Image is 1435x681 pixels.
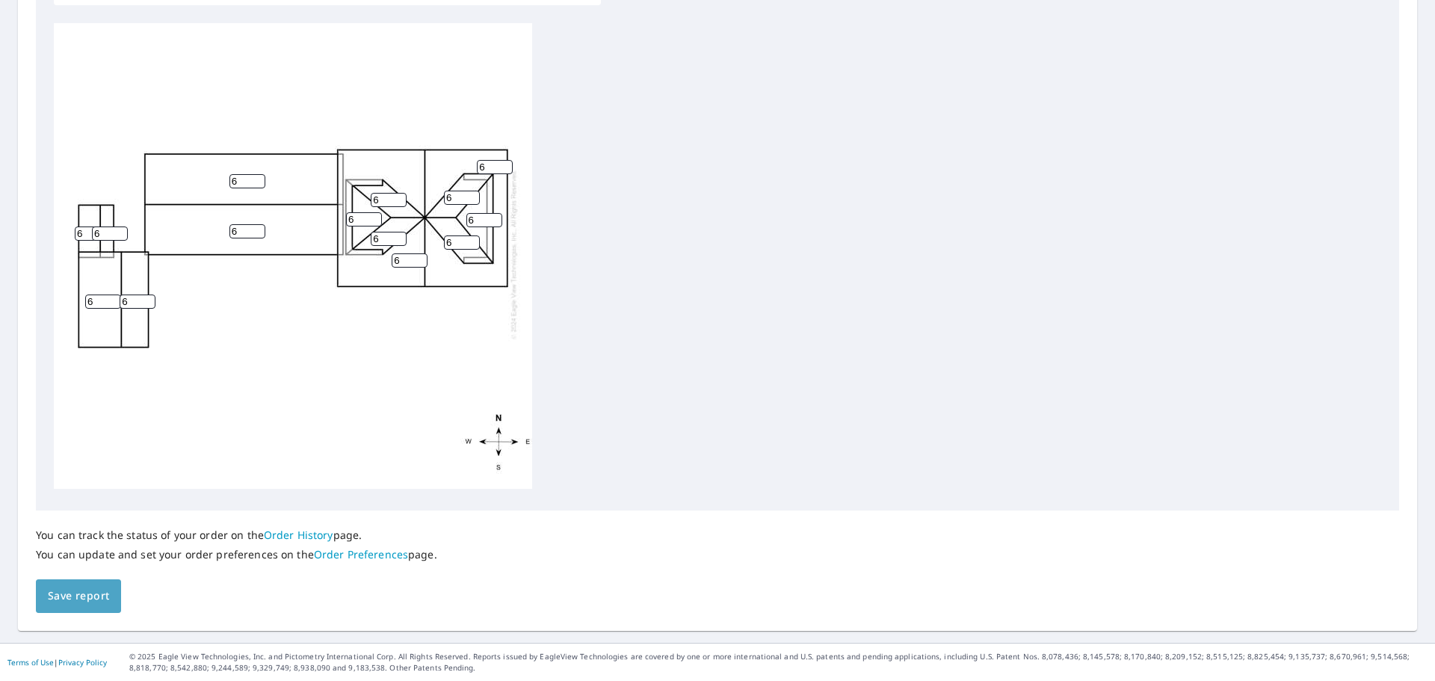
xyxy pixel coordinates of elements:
p: You can track the status of your order on the page. [36,529,437,542]
a: Order Preferences [314,547,408,561]
p: You can update and set your order preferences on the page. [36,548,437,561]
p: © 2025 Eagle View Technologies, Inc. and Pictometry International Corp. All Rights Reserved. Repo... [129,651,1428,674]
button: Save report [36,579,121,613]
a: Order History [264,528,333,542]
a: Privacy Policy [58,657,107,668]
p: | [7,658,107,667]
span: Save report [48,587,109,605]
a: Terms of Use [7,657,54,668]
